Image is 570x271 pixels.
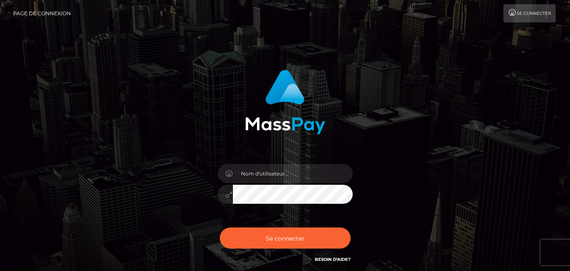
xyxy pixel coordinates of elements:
[13,10,71,16] font: Page de connexion
[503,4,556,22] a: Se connecter
[220,227,351,249] button: Se connecter
[266,234,305,242] font: Se connecter
[315,257,351,262] a: Besoin d'aide?
[13,4,71,22] a: Page de connexion
[233,164,353,183] input: Nom d'utilisateur...
[517,11,551,16] font: Se connecter
[245,70,325,134] img: Connexion MassPay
